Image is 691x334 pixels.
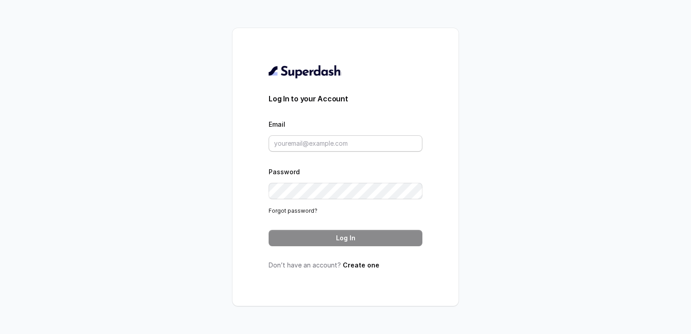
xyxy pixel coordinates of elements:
[269,93,422,104] h3: Log In to your Account
[269,135,422,152] input: youremail@example.com
[269,207,317,214] a: Forgot password?
[269,261,422,270] p: Don’t have an account?
[269,168,300,176] label: Password
[269,64,341,79] img: light.svg
[269,120,285,128] label: Email
[269,230,422,246] button: Log In
[343,261,379,269] a: Create one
